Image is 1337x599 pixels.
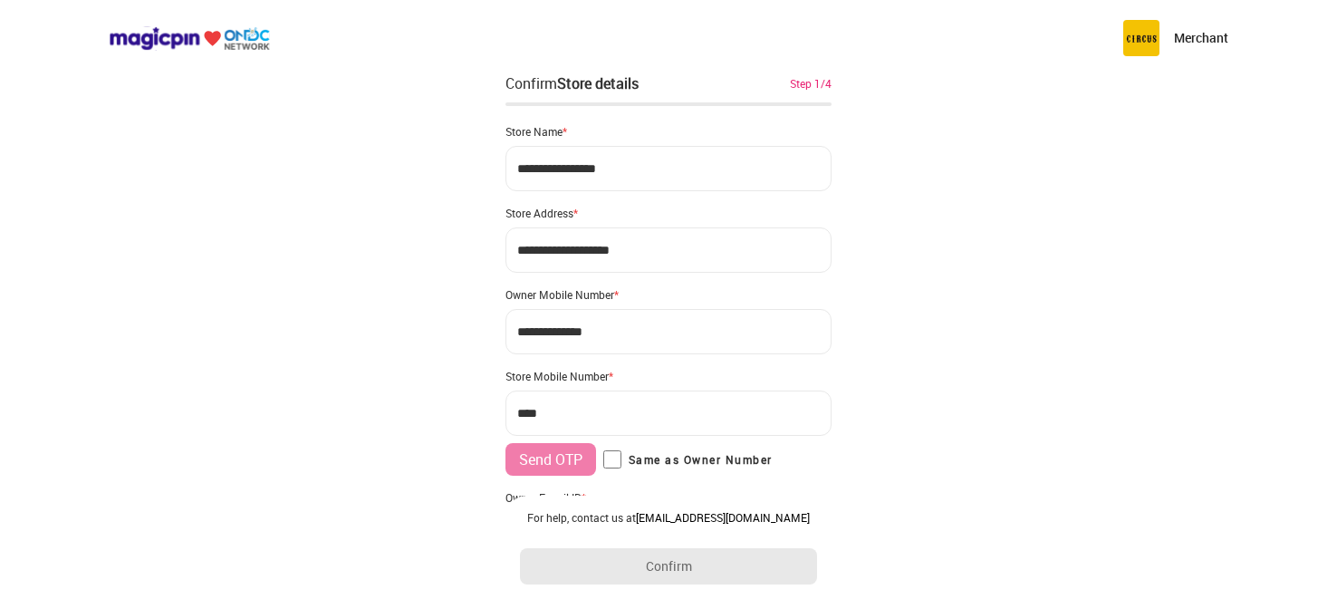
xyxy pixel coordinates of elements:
[1123,20,1159,56] img: circus.b677b59b.png
[505,490,832,505] div: Owner E-mail ID
[557,73,639,93] div: Store details
[520,510,817,525] div: For help, contact us at
[505,369,832,383] div: Store Mobile Number
[505,72,639,94] div: Confirm
[520,548,817,585] button: Confirm
[1174,29,1228,47] p: Merchant
[636,510,810,525] a: [EMAIL_ADDRESS][DOMAIN_NAME]
[505,124,832,139] div: Store Name
[603,450,773,469] label: Same as Owner Number
[109,26,270,51] img: ondc-logo-new-small.8a59708e.svg
[603,450,621,469] input: Same as Owner Number
[505,443,596,476] button: Send OTP
[790,75,832,92] div: Step 1/4
[505,287,832,302] div: Owner Mobile Number
[505,206,832,220] div: Store Address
